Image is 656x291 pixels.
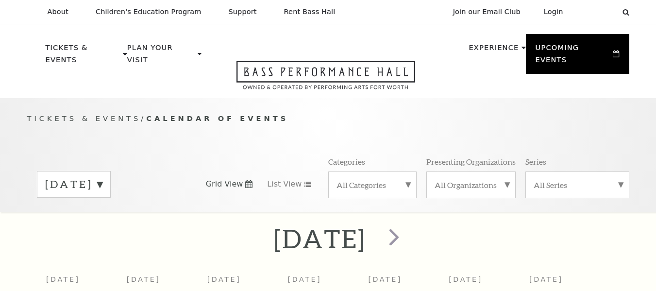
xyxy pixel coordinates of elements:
[229,8,257,16] p: Support
[525,156,546,167] p: Series
[426,156,516,167] p: Presenting Organizations
[579,7,613,17] select: Select:
[288,275,322,283] span: [DATE]
[127,42,195,71] p: Plan Your Visit
[449,275,483,283] span: [DATE]
[529,275,563,283] span: [DATE]
[328,156,365,167] p: Categories
[206,179,243,189] span: Grid View
[45,177,102,192] label: [DATE]
[127,275,161,283] span: [DATE]
[146,114,288,122] span: Calendar of Events
[27,113,629,125] p: /
[469,42,519,59] p: Experience
[27,114,141,122] span: Tickets & Events
[48,8,68,16] p: About
[375,222,410,256] button: next
[336,180,408,190] label: All Categories
[284,8,336,16] p: Rent Bass Hall
[274,223,366,254] h2: [DATE]
[435,180,507,190] label: All Organizations
[96,8,202,16] p: Children's Education Program
[207,275,241,283] span: [DATE]
[368,275,402,283] span: [DATE]
[46,42,121,71] p: Tickets & Events
[536,42,611,71] p: Upcoming Events
[534,180,621,190] label: All Series
[267,179,302,189] span: List View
